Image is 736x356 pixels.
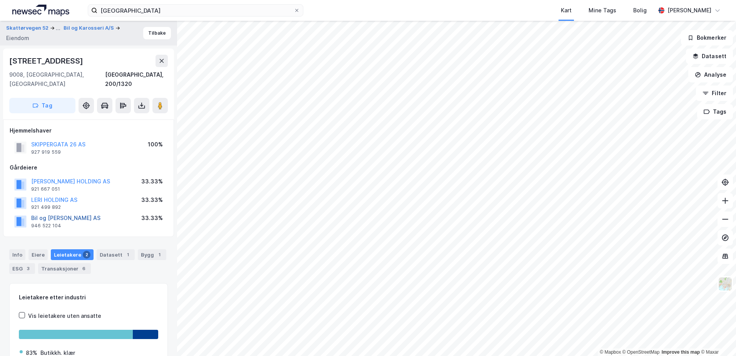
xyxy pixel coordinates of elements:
[138,249,166,260] div: Bygg
[105,70,168,89] div: [GEOGRAPHIC_DATA], 200/1320
[141,177,163,186] div: 33.33%
[688,67,733,82] button: Analyse
[696,86,733,101] button: Filter
[681,30,733,45] button: Bokmerker
[589,6,616,15] div: Mine Tags
[698,319,736,356] div: Kontrollprogram for chat
[6,24,50,33] button: Skattørvegen 52
[28,311,101,321] div: Vis leietakere uten ansatte
[124,251,132,259] div: 1
[9,70,105,89] div: 9008, [GEOGRAPHIC_DATA], [GEOGRAPHIC_DATA]
[697,104,733,119] button: Tags
[64,24,115,32] button: Bil og Karosseri A/S
[28,249,48,260] div: Eiere
[83,251,90,259] div: 2
[561,6,572,15] div: Kart
[56,24,60,33] div: ...
[156,251,163,259] div: 1
[10,126,167,135] div: Hjemmelshaver
[31,149,61,155] div: 927 919 559
[24,265,32,272] div: 3
[667,6,711,15] div: [PERSON_NAME]
[80,265,88,272] div: 6
[633,6,647,15] div: Bolig
[97,249,135,260] div: Datasett
[686,49,733,64] button: Datasett
[51,249,94,260] div: Leietakere
[662,349,700,355] a: Improve this map
[19,293,158,302] div: Leietakere etter industri
[31,204,61,210] div: 921 499 892
[148,140,163,149] div: 100%
[12,5,69,16] img: logo.a4113a55bc3d86da70a041830d287a7e.svg
[141,195,163,205] div: 33.33%
[10,163,167,172] div: Gårdeiere
[31,186,60,192] div: 921 667 051
[622,349,660,355] a: OpenStreetMap
[97,5,294,16] input: Søk på adresse, matrikkel, gårdeiere, leietakere eller personer
[600,349,621,355] a: Mapbox
[9,263,35,274] div: ESG
[141,213,163,223] div: 33.33%
[718,277,733,291] img: Z
[698,319,736,356] iframe: Chat Widget
[143,27,171,39] button: Tilbake
[6,34,29,43] div: Eiendom
[9,249,25,260] div: Info
[9,55,85,67] div: [STREET_ADDRESS]
[38,263,91,274] div: Transaksjoner
[9,98,75,113] button: Tag
[31,223,61,229] div: 946 522 104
